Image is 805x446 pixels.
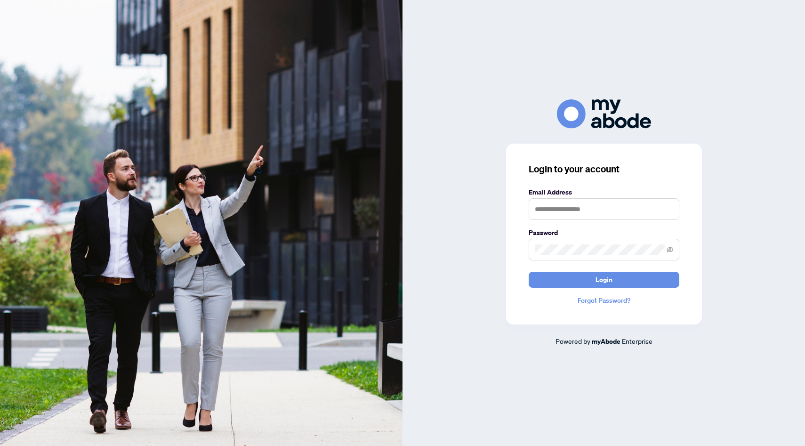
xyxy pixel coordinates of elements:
button: Login [529,272,679,288]
a: myAbode [592,336,620,347]
img: ma-logo [557,99,651,128]
span: Enterprise [622,337,652,345]
a: Forgot Password? [529,295,679,306]
span: Powered by [555,337,590,345]
label: Password [529,227,679,238]
span: Login [596,272,612,287]
label: Email Address [529,187,679,197]
h3: Login to your account [529,162,679,176]
span: eye-invisible [667,246,673,253]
